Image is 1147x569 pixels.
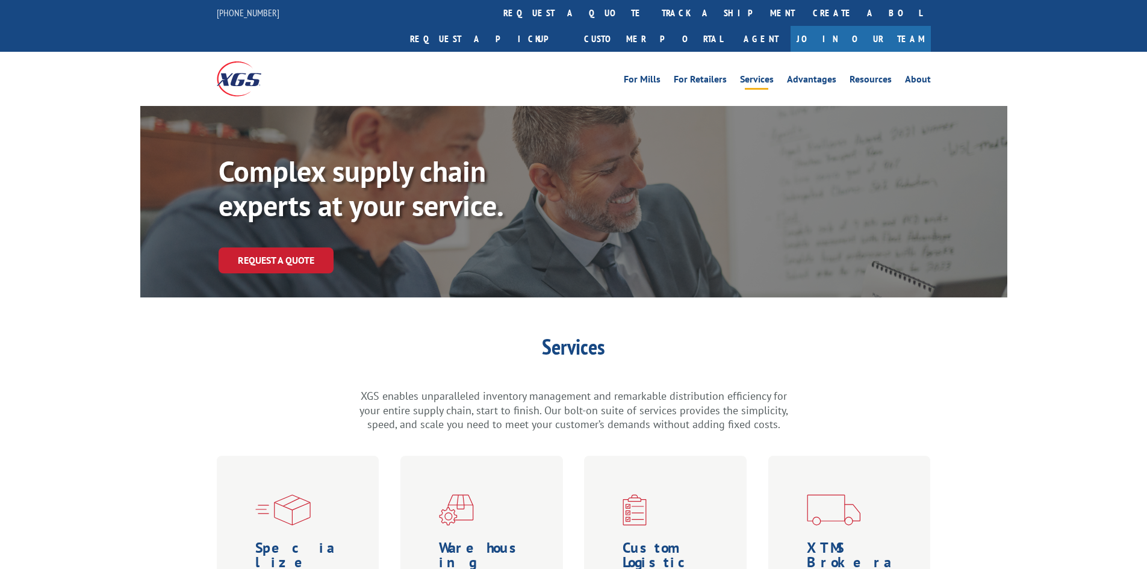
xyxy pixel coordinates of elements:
[807,494,860,526] img: xgs-icon-transportation-forms-red
[401,26,575,52] a: Request a pickup
[624,75,661,88] a: For Mills
[905,75,931,88] a: About
[219,247,334,273] a: Request a Quote
[219,154,580,223] p: Complex supply chain experts at your service.
[439,494,474,526] img: xgs-icon-warehouseing-cutting-fulfillment-red
[255,494,311,526] img: xgs-icon-specialized-ltl-red
[732,26,791,52] a: Agent
[850,75,892,88] a: Resources
[674,75,727,88] a: For Retailers
[623,494,647,526] img: xgs-icon-custom-logistics-solutions-red
[740,75,774,88] a: Services
[575,26,732,52] a: Customer Portal
[791,26,931,52] a: Join Our Team
[217,7,279,19] a: [PHONE_NUMBER]
[357,336,791,364] h1: Services
[787,75,836,88] a: Advantages
[357,389,791,432] p: XGS enables unparalleled inventory management and remarkable distribution efficiency for your ent...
